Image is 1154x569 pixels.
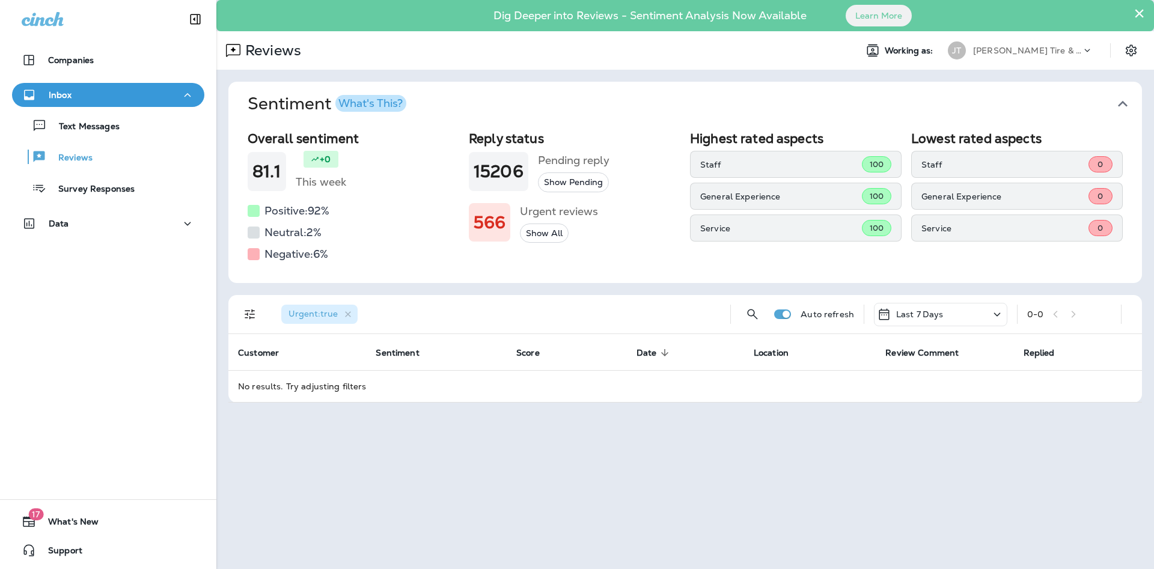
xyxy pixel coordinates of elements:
p: General Experience [700,192,862,201]
span: 0 [1098,159,1103,169]
button: Search Reviews [740,302,765,326]
div: JT [948,41,966,59]
span: Working as: [885,46,936,56]
span: 100 [870,159,884,169]
span: Review Comment [885,347,974,358]
p: Service [700,224,862,233]
h2: Lowest rated aspects [911,131,1123,146]
p: Auto refresh [801,309,854,319]
button: 17What's New [12,510,204,534]
span: Location [754,348,789,358]
h1: 566 [474,213,505,233]
span: 0 [1098,223,1103,233]
div: Urgent:true [281,305,358,324]
button: Learn More [846,5,912,26]
button: Settings [1120,40,1142,61]
button: Text Messages [12,113,204,138]
p: Inbox [49,90,72,100]
p: Text Messages [47,121,120,133]
h1: Sentiment [248,94,406,114]
span: What's New [36,517,99,531]
p: [PERSON_NAME] Tire & Auto [973,46,1081,55]
span: 100 [870,223,884,233]
p: Survey Responses [46,184,135,195]
button: Inbox [12,83,204,107]
p: Dig Deeper into Reviews - Sentiment Analysis Now Available [459,14,841,17]
h2: Reply status [469,131,680,146]
span: Customer [238,348,279,358]
span: Date [637,347,673,358]
p: Service [921,224,1088,233]
td: No results. Try adjusting filters [228,370,1142,402]
h5: Urgent reviews [520,202,598,221]
span: Sentiment [376,347,435,358]
span: Score [516,347,555,358]
p: General Experience [921,192,1088,201]
h5: Negative: 6 % [264,245,328,264]
p: Reviews [240,41,301,59]
h5: Neutral: 2 % [264,223,322,242]
p: Data [49,219,69,228]
p: +0 [320,153,331,165]
button: Companies [12,48,204,72]
p: Reviews [46,153,93,164]
button: Support [12,538,204,562]
button: Filters [238,302,262,326]
div: 0 - 0 [1027,309,1043,319]
h5: This week [296,172,346,192]
h5: Positive: 92 % [264,201,329,221]
button: Collapse Sidebar [179,7,212,31]
button: Close [1134,4,1145,23]
span: Review Comment [885,348,959,358]
p: Staff [921,160,1088,169]
span: Urgent : true [288,308,338,319]
span: 17 [28,508,43,520]
span: 0 [1098,191,1103,201]
span: Replied [1024,347,1070,358]
p: Last 7 Days [896,309,944,319]
span: Location [754,347,804,358]
button: Survey Responses [12,175,204,201]
button: SentimentWhat's This? [238,82,1152,126]
h2: Highest rated aspects [690,131,902,146]
span: Sentiment [376,348,419,358]
span: 100 [870,191,884,201]
button: What's This? [335,95,406,112]
span: Replied [1024,348,1055,358]
p: Companies [48,55,94,65]
button: Show Pending [538,172,609,192]
button: Reviews [12,144,204,169]
div: What's This? [338,98,403,109]
button: Data [12,211,204,236]
h1: 15206 [474,162,524,181]
div: SentimentWhat's This? [228,126,1142,283]
span: Score [516,348,540,358]
h1: 81.1 [252,162,281,181]
span: Date [637,348,657,358]
h5: Pending reply [538,151,609,170]
button: Show All [520,224,569,243]
span: Support [36,546,82,560]
h2: Overall sentiment [248,131,459,146]
p: Staff [700,160,862,169]
span: Customer [238,347,295,358]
